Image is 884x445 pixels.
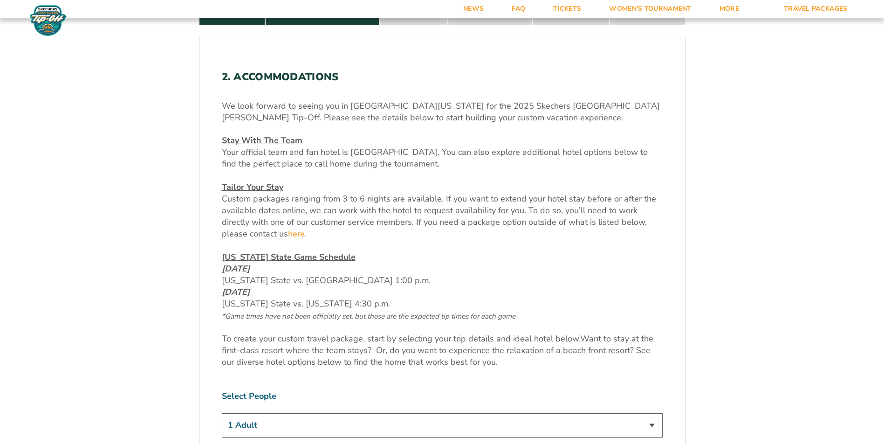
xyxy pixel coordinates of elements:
span: To create your custom travel package, start by selecting your trip details and ideal hotel below. [222,333,580,344]
em: [DATE] [222,286,250,298]
span: Custom packages ranging from 3 to 6 nights are available. If you want to extend your hotel stay b... [222,193,656,240]
p: We look forward to seeing you in [GEOGRAPHIC_DATA][US_STATE] for the 2025 Skechers [GEOGRAPHIC_DA... [222,100,663,124]
u: Tailor Your Stay [222,181,283,193]
em: [DATE] [222,263,250,274]
span: [US_STATE] State vs. [GEOGRAPHIC_DATA] 1:00 p.m. [US_STATE] State vs. [US_STATE] 4:30 p.m. [222,263,515,321]
a: here [288,228,305,240]
img: Fort Myers Tip-Off [28,5,69,36]
span: [US_STATE] State Game Schedule [222,251,356,263]
h2: 2. Accommodations [222,71,663,83]
p: Want to stay at the first-class resort where the team stays? Or, do you want to experience the re... [222,333,663,369]
span: *Game times have not been officially set, but these are the expected tip times for each game [222,312,515,321]
span: Your official team and fan hotel is [GEOGRAPHIC_DATA]. You can also explore additional hotel opti... [222,146,648,169]
u: Stay With The Team [222,135,302,146]
label: Select People [222,390,663,402]
span: . [305,228,307,239]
